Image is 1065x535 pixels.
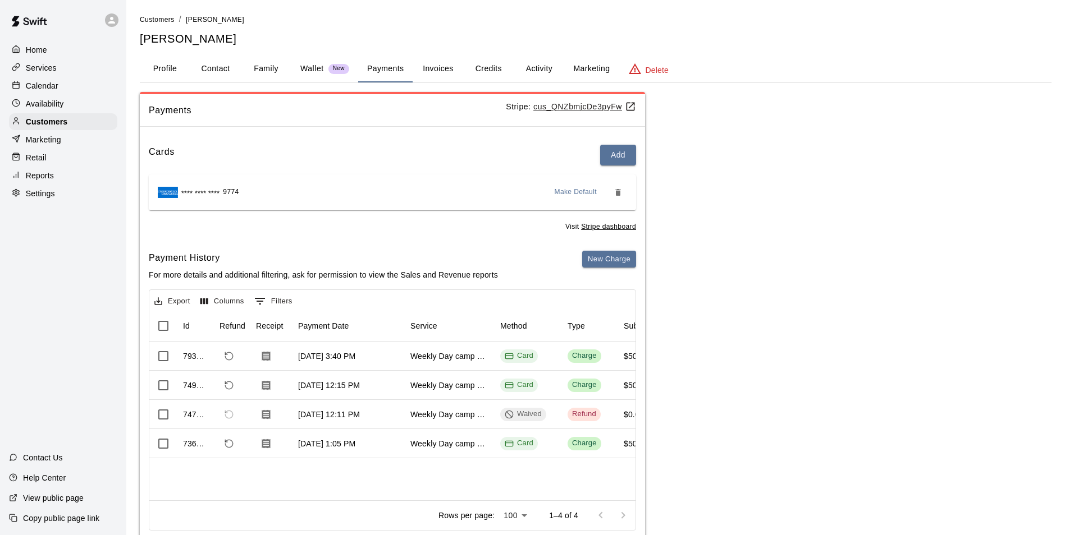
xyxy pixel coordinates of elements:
a: You don't have the permission to visit the Stripe dashboard [581,223,636,230]
p: Services [26,62,57,73]
div: 749743 [183,380,208,391]
button: New Charge [582,251,636,268]
p: 1–4 of 4 [549,510,578,521]
button: Make Default [550,183,602,201]
span: Refund payment [220,376,239,395]
div: Charge [572,380,597,390]
p: Retail [26,152,47,163]
span: Customers [140,16,175,24]
div: Subtotal [624,310,653,342]
div: 100 [499,508,531,524]
span: Refund payment [220,434,239,453]
button: Export [152,293,193,310]
button: Contact [190,56,241,82]
button: Download Receipt [256,404,276,425]
a: cus_QNZbmjcDe3pyFw [533,102,636,111]
button: Activity [514,56,564,82]
button: Add [600,145,636,165]
p: Delete [646,64,669,76]
div: Id [183,310,190,342]
p: Home [26,44,47,56]
span: 9774 [223,187,239,198]
div: Method [500,310,527,342]
a: Retail [9,149,117,166]
div: 793565 [183,350,208,362]
p: Customers [26,116,67,127]
button: Credits [463,56,514,82]
div: Sep 2, 2025, 3:40 PM [298,350,355,362]
div: basic tabs example [140,56,1052,82]
h6: Cards [149,145,175,165]
button: Profile [140,56,190,82]
button: Marketing [564,56,619,82]
nav: breadcrumb [140,13,1052,26]
button: Download Receipt [256,433,276,454]
p: Availability [26,98,64,109]
p: Reports [26,170,54,181]
div: Weekly Day camp monthly package -Monday / Wednesday / Friday's 10:30-11:00 (3 days a week - 4 1/2... [410,350,489,362]
a: Services [9,59,117,76]
div: Card [505,350,533,361]
div: Charge [572,350,597,361]
button: Download Receipt [256,346,276,366]
div: 747707 [183,409,208,420]
div: Card [505,438,533,449]
p: For more details and additional filtering, ask for permission to view the Sales and Revenue reports [149,269,498,280]
div: Aug 4, 2025, 1:05 PM [298,438,355,449]
span: Payments [149,103,506,118]
span: [PERSON_NAME] [186,16,244,24]
div: Weekly Day camp monthly package -Monday / Wednesday / Friday's 10:30-11:00 (3 days a week - 4 1/2... [410,409,489,420]
span: Visit [565,222,636,233]
div: Weekly Day camp monthly package -Monday / Wednesday / Friday's 10:30-11:00 (3 days a week - 4 1/2... [410,438,489,449]
span: Cannot refund a payment with type REFUND [220,405,239,424]
p: Contact Us [23,452,63,463]
button: Show filters [252,292,295,310]
div: Aug 10, 2025, 12:11 PM [298,409,360,420]
p: Settings [26,188,55,199]
div: Weekly Day camp monthly package -Monday / Wednesday / Friday's 10:30-11:00 (3 days a week - 4 1/2... [410,380,489,391]
div: 736585 [183,438,208,449]
u: Stripe dashboard [581,223,636,230]
a: Reports [9,167,117,184]
button: Select columns [198,293,247,310]
div: Refund [220,310,245,342]
div: Receipt [256,310,284,342]
img: Credit card brand logo [158,187,178,198]
p: Copy public page link [23,513,99,524]
div: Id [177,310,214,342]
div: Payment Date [298,310,349,342]
a: Settings [9,185,117,202]
p: Rows per page: [438,510,495,521]
div: Type [562,310,618,342]
div: Method [495,310,562,342]
a: Marketing [9,131,117,148]
p: Calendar [26,80,58,91]
div: $50.00 [624,380,648,391]
a: Calendar [9,77,117,94]
button: Family [241,56,291,82]
div: Service [405,310,495,342]
p: Wallet [300,63,324,75]
div: Aug 11, 2025, 12:15 PM [298,380,360,391]
a: Customers [9,113,117,130]
p: Marketing [26,134,61,145]
div: $0.00 [624,409,644,420]
button: Invoices [413,56,463,82]
h5: [PERSON_NAME] [140,31,1052,47]
div: $50.00 [624,438,648,449]
button: Download Receipt [256,375,276,395]
a: Availability [9,95,117,112]
a: Home [9,41,117,58]
div: Refund [214,310,250,342]
a: Customers [140,15,175,24]
p: Stripe: [506,101,636,113]
span: Refund payment [220,347,239,366]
